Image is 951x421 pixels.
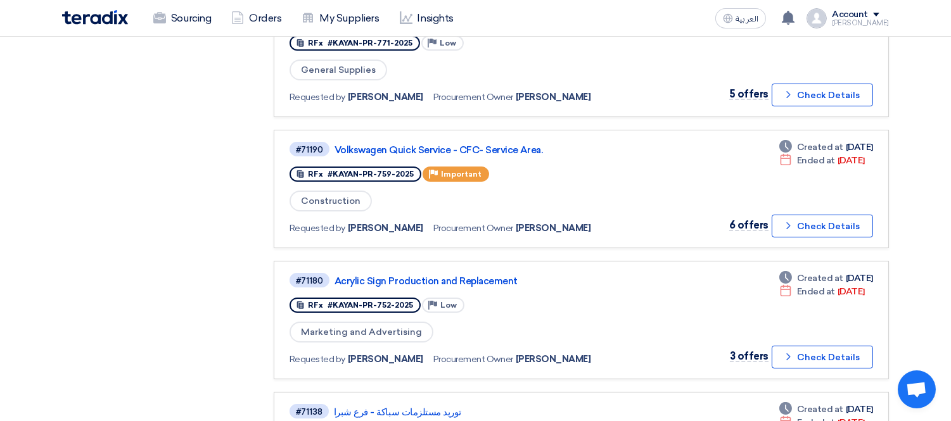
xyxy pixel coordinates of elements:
[290,60,387,80] span: General Supplies
[334,406,651,418] a: توريد مستلزمات سباكة - فرع شبرا
[729,88,769,100] span: 5 offers
[779,285,865,298] div: [DATE]
[441,170,482,179] span: Important
[335,275,651,287] a: Acrylic Sign Production and Replacement
[779,272,873,285] div: [DATE]
[779,141,873,154] div: [DATE]
[516,353,591,366] span: [PERSON_NAME]
[772,215,873,237] button: Check Details
[290,353,345,366] span: Requested by
[296,277,323,285] div: #71180
[797,141,843,154] span: Created at
[433,222,513,235] span: Procurement Owner
[328,39,412,47] span: #KAYAN-PR-771-2025
[328,170,414,179] span: #KAYAN-PR-759-2025
[290,322,433,342] span: Marketing and Advertising
[516,91,591,104] span: [PERSON_NAME]
[348,91,423,104] span: [PERSON_NAME]
[433,91,513,104] span: Procurement Owner
[736,15,758,23] span: العربية
[715,8,766,28] button: العربية
[797,272,843,285] span: Created at
[772,84,873,106] button: Check Details
[290,222,345,235] span: Requested by
[308,170,323,179] span: RFx
[290,91,345,104] span: Requested by
[898,370,936,408] div: Open chat
[832,9,868,20] div: Account
[440,301,457,310] span: Low
[797,154,835,167] span: Ended at
[221,4,291,32] a: Orders
[296,408,322,416] div: #71138
[797,403,843,416] span: Created at
[348,222,423,235] span: [PERSON_NAME]
[730,350,769,362] span: 3 offers
[440,39,456,47] span: Low
[348,353,423,366] span: [PERSON_NAME]
[290,191,372,211] span: Construction
[328,301,413,310] span: #KAYAN-PR-752-2025
[779,154,865,167] div: [DATE]
[797,285,835,298] span: Ended at
[296,146,323,154] div: #71190
[729,219,769,231] span: 6 offers
[772,346,873,368] button: Check Details
[779,403,873,416] div: [DATE]
[143,4,221,32] a: Sourcing
[308,39,323,47] span: RFx
[433,353,513,366] span: Procurement Owner
[390,4,464,32] a: Insights
[516,222,591,235] span: [PERSON_NAME]
[832,20,889,27] div: [PERSON_NAME]
[291,4,389,32] a: My Suppliers
[62,10,128,25] img: Teradix logo
[335,144,651,156] a: Volkswagen Quick Service - CFC- Service Area.
[807,8,827,28] img: profile_test.png
[308,301,323,310] span: RFx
